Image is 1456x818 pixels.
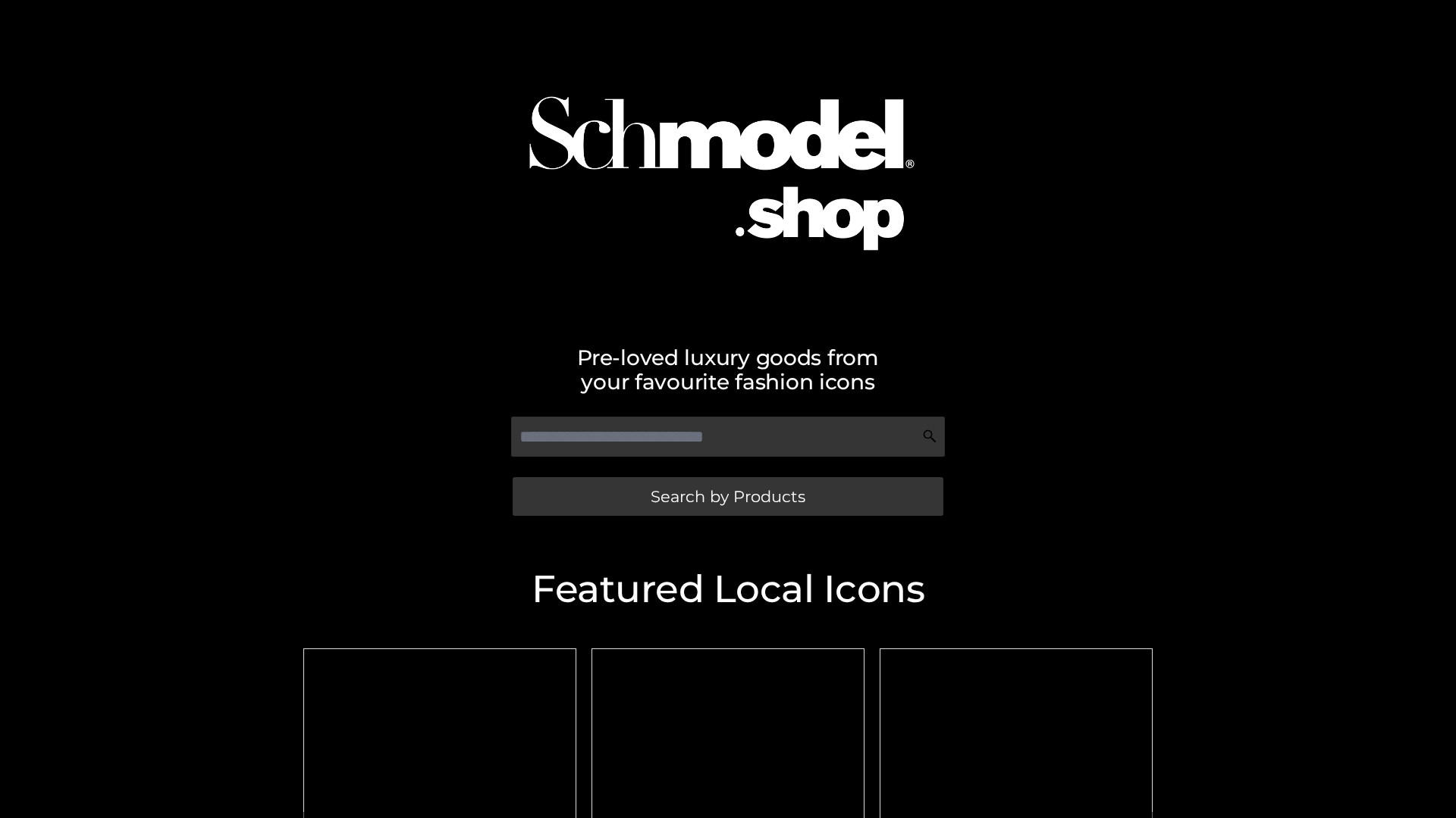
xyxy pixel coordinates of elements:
h2: Featured Local Icons​ [296,570,1160,608]
span: Search by Products [651,489,805,504]
img: Search Icon [922,429,937,444]
a: Search by Products [513,477,943,516]
h2: Pre-loved luxury goods from your favourite fashion icons [296,345,1160,394]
